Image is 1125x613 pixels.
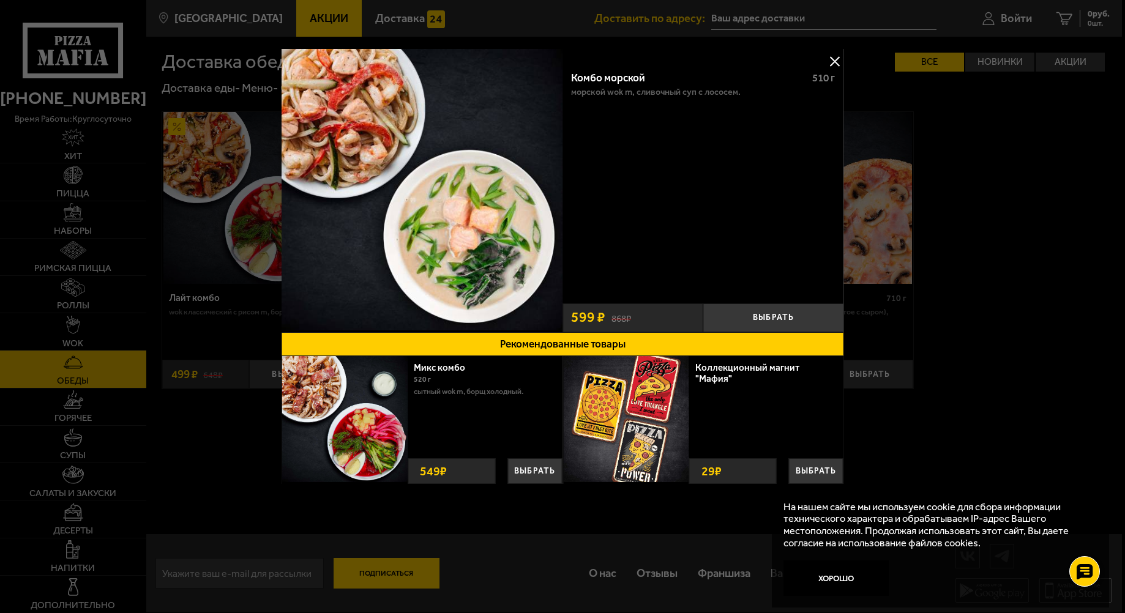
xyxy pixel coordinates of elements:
[703,303,844,332] button: Выбрать
[812,72,835,84] span: 510 г
[783,560,889,595] button: Хорошо
[789,458,843,484] button: Выбрать
[282,332,844,356] button: Рекомендованные товары
[571,72,802,84] div: Комбо морской
[571,87,741,97] p: Морской Wok M, Сливочный суп с лососем.
[282,49,563,332] a: Комбо морской
[695,362,799,384] a: Коллекционный магнит "Мафия"
[414,385,553,397] p: Сытный Wok M, Борщ холодный.
[414,375,431,384] span: 520 г
[571,311,605,325] span: 599 ₽
[417,459,450,483] strong: 549 ₽
[611,311,631,324] s: 868 ₽
[783,500,1090,549] p: На нашем сайте мы используем cookie для сбора информации технического характера и обрабатываем IP...
[414,362,477,373] a: Микс комбо
[698,459,725,483] strong: 29 ₽
[507,458,562,484] button: Выбрать
[282,49,563,330] img: Комбо морской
